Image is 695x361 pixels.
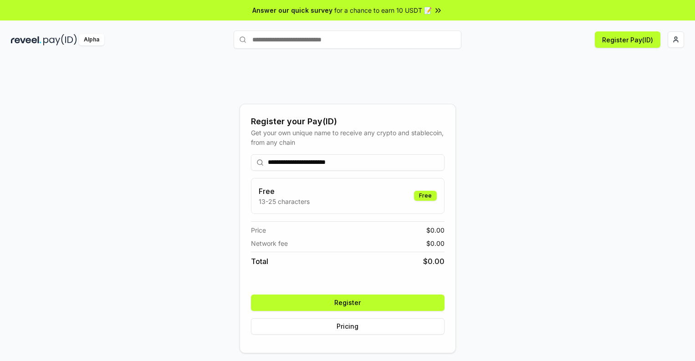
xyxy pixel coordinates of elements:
[11,34,41,46] img: reveel_dark
[79,34,104,46] div: Alpha
[251,225,266,235] span: Price
[251,128,445,147] div: Get your own unique name to receive any crypto and stablecoin, from any chain
[43,34,77,46] img: pay_id
[423,256,445,267] span: $ 0.00
[251,295,445,311] button: Register
[595,31,660,48] button: Register Pay(ID)
[251,115,445,128] div: Register your Pay(ID)
[251,256,268,267] span: Total
[251,318,445,335] button: Pricing
[259,197,310,206] p: 13-25 characters
[251,239,288,248] span: Network fee
[426,239,445,248] span: $ 0.00
[414,191,437,201] div: Free
[252,5,332,15] span: Answer our quick survey
[334,5,432,15] span: for a chance to earn 10 USDT 📝
[259,186,310,197] h3: Free
[426,225,445,235] span: $ 0.00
